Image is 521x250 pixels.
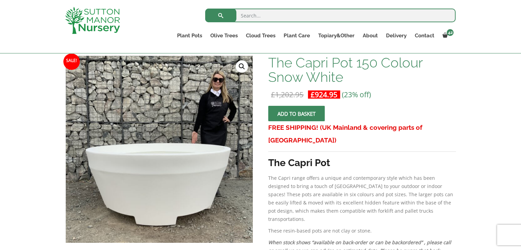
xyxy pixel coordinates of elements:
[65,7,120,34] img: logo
[206,31,242,40] a: Olive Trees
[173,31,206,40] a: Plant Pots
[271,90,275,99] span: £
[410,31,438,40] a: Contact
[382,31,410,40] a: Delivery
[447,29,454,36] span: 42
[268,227,456,235] p: These resin-based pots are not clay or stone.
[280,31,314,40] a: Plant Care
[358,31,382,40] a: About
[311,90,337,99] bdi: 924.95
[314,31,358,40] a: Topiary&Other
[268,157,330,168] strong: The Capri Pot
[242,31,280,40] a: Cloud Trees
[438,31,456,40] a: 42
[268,174,456,223] p: The Capri range offers a unique and contemporary style which has been designed to bring a touch o...
[268,106,325,121] button: Add to basket
[268,55,456,84] h1: The Capri Pot 150 Colour Snow White
[268,121,456,147] h3: FREE SHIPPING! (UK Mainland & covering parts of [GEOGRAPHIC_DATA])
[205,9,456,22] input: Search...
[342,90,371,99] span: (23% off)
[63,53,80,70] span: Sale!
[236,60,248,73] a: View full-screen image gallery
[311,90,315,99] span: £
[271,90,303,99] bdi: 1,202.95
